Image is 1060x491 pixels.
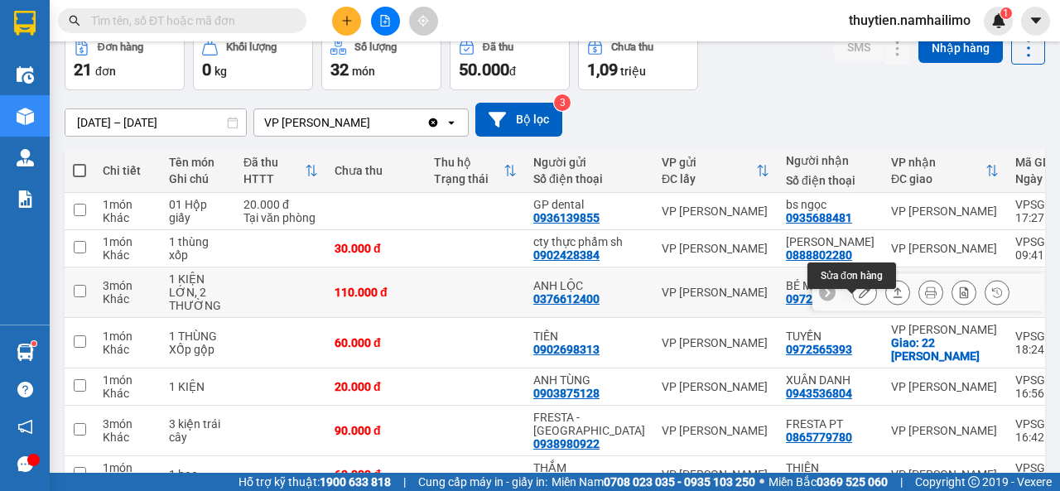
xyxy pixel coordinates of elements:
[65,31,185,90] button: Đơn hàng21đơn
[533,211,600,224] div: 0936139855
[533,373,645,387] div: ANH TÙNG
[103,292,152,306] div: Khác
[103,373,152,387] div: 1 món
[17,419,33,435] span: notification
[335,164,417,177] div: Chưa thu
[103,330,152,343] div: 1 món
[335,424,417,437] div: 90.000 đ
[786,174,874,187] div: Số điện thoại
[103,387,152,400] div: Khác
[354,41,397,53] div: Số lượng
[533,387,600,400] div: 0903875128
[103,198,152,211] div: 1 món
[103,279,152,292] div: 3 món
[483,41,513,53] div: Đã thu
[65,109,246,136] input: Select a date range.
[103,431,152,444] div: Khác
[786,279,874,292] div: BÉ MY PT
[103,343,152,356] div: Khác
[900,473,903,491] span: |
[98,41,143,53] div: Đơn hàng
[552,473,755,491] span: Miền Nam
[103,248,152,262] div: Khác
[169,417,227,444] div: 3 kiện trái cây
[786,198,874,211] div: bs ngọc
[662,468,769,481] div: VP [PERSON_NAME]
[226,41,277,53] div: Khối lượng
[891,242,999,255] div: VP [PERSON_NAME]
[834,32,884,62] button: SMS
[341,15,353,26] span: plus
[264,114,370,131] div: VP [PERSON_NAME]
[786,248,852,262] div: 0888802280
[611,41,653,53] div: Chưa thu
[1029,13,1043,28] span: caret-down
[891,323,999,336] div: VP [PERSON_NAME]
[332,7,361,36] button: plus
[786,387,852,400] div: 0943536804
[330,60,349,79] span: 32
[891,156,985,169] div: VP nhận
[653,149,778,193] th: Toggle SortBy
[103,417,152,431] div: 3 món
[321,31,441,90] button: Số lượng32món
[991,13,1006,28] img: icon-new-feature
[243,172,305,185] div: HTTT
[533,279,645,292] div: ANH LỘC
[836,10,984,31] span: thuytien.namhailimo
[620,65,646,78] span: triệu
[533,437,600,450] div: 0938980922
[554,94,571,111] sup: 3
[202,60,211,79] span: 0
[352,65,375,78] span: món
[533,292,600,306] div: 0376612400
[891,172,985,185] div: ĐC giao
[169,272,227,312] div: 1 KIỆN LỚN, 2 THƯỜNG
[320,475,391,489] strong: 1900 633 818
[662,380,769,393] div: VP [PERSON_NAME]
[450,31,570,90] button: Đã thu50.000đ
[14,11,36,36] img: logo-vxr
[243,211,318,224] div: Tại văn phòng
[533,248,600,262] div: 0902428384
[214,65,227,78] span: kg
[662,156,756,169] div: VP gửi
[434,172,503,185] div: Trạng thái
[578,31,698,90] button: Chưa thu1,09 triệu
[918,33,1003,63] button: Nhập hàng
[103,211,152,224] div: Khác
[786,343,852,356] div: 0972565393
[662,424,769,437] div: VP [PERSON_NAME]
[891,380,999,393] div: VP [PERSON_NAME]
[817,475,888,489] strong: 0369 525 060
[17,344,34,361] img: warehouse-icon
[891,205,999,218] div: VP [PERSON_NAME]
[786,211,852,224] div: 0935688481
[891,424,999,437] div: VP [PERSON_NAME]
[459,60,509,79] span: 50.000
[587,60,618,79] span: 1,09
[1021,7,1050,36] button: caret-down
[662,205,769,218] div: VP [PERSON_NAME]
[509,65,516,78] span: đ
[759,479,764,485] span: ⚪️
[169,330,227,356] div: 1 THÙNG XỐp gộp
[891,468,999,481] div: VP [PERSON_NAME]
[409,7,438,36] button: aim
[169,380,227,393] div: 1 KIỆN
[69,15,80,26] span: search
[604,475,755,489] strong: 0708 023 035 - 0935 103 250
[372,114,373,131] input: Selected VP Phan Thiết.
[169,468,227,481] div: 1 bao
[103,235,152,248] div: 1 món
[533,411,645,437] div: FRESTA - SÀI GÒN
[31,341,36,346] sup: 1
[17,108,34,125] img: warehouse-icon
[418,473,547,491] span: Cung cấp máy in - giấy in:
[662,336,769,349] div: VP [PERSON_NAME]
[968,476,980,488] span: copyright
[533,235,645,248] div: cty thực phẩm sh
[169,172,227,185] div: Ghi chú
[95,65,116,78] span: đơn
[335,380,417,393] div: 20.000 đ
